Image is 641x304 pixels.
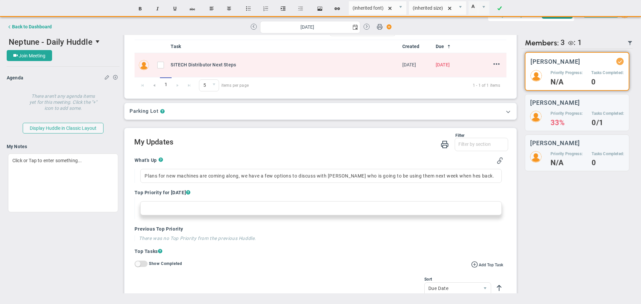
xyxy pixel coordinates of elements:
[184,2,200,15] button: Strikethrough
[12,24,52,29] div: Back to Dashboard
[395,1,406,15] span: select
[525,38,559,47] span: Members:
[561,38,565,47] span: 3
[436,44,464,49] a: Due
[591,70,624,76] h5: Tasks Completed:
[275,2,291,15] button: Indent
[530,151,542,163] img: 204799.Person.photo
[329,2,345,15] button: Insert hyperlink
[171,61,397,68] div: SITECH Distributor Next Steps
[312,2,328,15] button: Insert image
[351,21,360,33] span: select
[565,38,582,47] div: Craig Churchill is a Viewer.
[402,61,430,68] div: Tue Apr 15 2025 07:09:04 GMT+0100 (British Summer Time)
[441,140,449,148] span: Print My Huddle Updates
[377,23,383,33] span: Print Huddle
[149,261,182,266] label: Show Completed
[135,226,503,232] h4: Previous Top Priority
[130,108,158,114] h3: Parking Lot
[134,133,464,138] div: Filter
[530,58,581,65] h3: [PERSON_NAME]
[160,77,172,92] span: 1
[551,120,583,126] h4: 33%
[491,2,507,15] a: Done!
[167,2,183,15] button: Underline
[592,120,624,126] h4: 0/1
[8,154,118,212] div: Click or Tap to enter something...
[530,111,542,122] img: 204747.Person.photo
[7,50,52,61] button: Join Meeting
[92,36,104,47] span: select
[7,75,23,80] span: Agenda
[578,38,582,47] span: 1
[530,99,580,106] h3: [PERSON_NAME]
[455,138,508,150] input: Filter by section
[591,79,624,85] h4: 0
[468,1,489,15] span: Current selected color is rgba(255, 255, 255, 0)
[135,190,503,196] h4: Top Priority for [DATE]
[19,53,45,58] span: Join Meeting
[455,1,466,15] span: select
[209,80,219,91] span: select
[135,248,503,255] h4: Top Tasks
[132,2,148,15] button: Bold
[627,40,633,46] span: Filter Updated Members
[349,1,395,15] input: Font Name
[257,81,500,89] span: 1 - 1 of 1 items
[135,157,158,163] h4: What's Up
[199,79,249,91] span: items per page
[7,143,120,149] h4: My Notes
[139,235,503,241] h4: There was no Top Priority from the previous Huddle.
[240,2,256,15] button: Insert unordered list
[618,59,622,64] div: Updated Status
[7,20,52,33] button: Back to Dashboard
[424,277,491,282] div: Sort
[436,62,450,67] span: [DATE]
[479,263,503,267] span: Add Top Task
[471,261,503,268] button: Add Top Task
[479,283,491,295] span: select
[551,70,583,76] h5: Priority Progress:
[171,44,397,49] a: Task
[140,169,501,183] div: Plans for new machines are coming along, we have a few options to discuss with [PERSON_NAME] who ...
[478,1,489,15] span: select
[199,79,219,91] span: 0
[592,160,624,166] h4: 0
[150,2,166,15] button: Italic
[402,44,430,49] a: Created
[29,88,97,111] h4: There aren't any agenda items yet for this meeting. Click the "+" icon to add some.
[551,160,583,166] h4: N/A
[425,283,479,294] span: Due Date
[23,123,103,133] button: Display Huddle in Classic Layout
[551,111,583,116] h5: Priority Progress:
[134,138,508,147] h2: My Updates
[204,2,220,15] button: Align text left
[530,70,542,81] img: 204800.Person.photo
[551,151,583,157] h5: Priority Progress:
[9,37,92,47] span: Neptune - Daily Huddle
[592,151,624,157] h5: Tasks Completed:
[574,38,576,47] span: :
[592,111,624,116] h5: Tasks Completed:
[383,22,392,31] span: Action Button
[530,140,580,146] h3: [PERSON_NAME]
[221,2,237,15] button: Center text
[258,2,274,15] button: Insert ordered list
[139,60,149,70] img: Neil Dearing
[199,80,209,91] span: 5
[551,79,583,85] h4: N/A
[409,1,455,15] input: Font Size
